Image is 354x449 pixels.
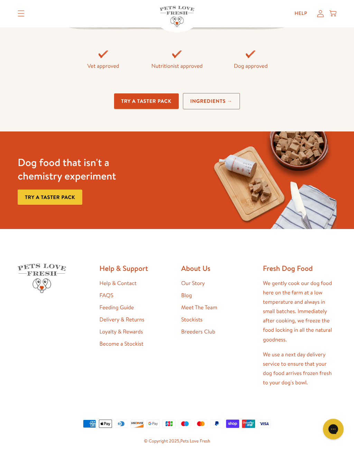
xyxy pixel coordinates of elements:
[100,340,143,348] a: Become a Stockist
[319,416,347,442] iframe: Gorgias live chat messenger
[18,264,66,293] img: Pets Love Fresh
[100,292,113,300] a: FAQS
[207,132,336,230] img: Fussy
[100,328,143,336] a: Loyalty & Rewards
[66,62,140,71] div: Vet approved
[263,279,336,345] p: We gently cook our dog food here on the farm at a low temperature and always in small batches. Im...
[263,350,336,388] p: We use a next day delivery service to ensure that your dog food arrives frozen fresh to your dog'...
[181,264,254,273] h2: About Us
[18,190,82,205] a: Try a taster pack
[214,62,288,71] div: Dog approved
[289,7,313,21] a: Help
[181,304,217,312] a: Meet The Team
[12,5,30,22] summary: Translation missing: en.sections.header.menu
[18,438,336,446] small: © Copyright 2025,
[114,94,179,109] a: Try a taster pack
[160,6,194,27] img: Pets Love Fresh
[181,280,205,287] a: Our Story
[100,280,137,287] a: Help & Contact
[180,438,210,445] a: Pets Love Fresh
[18,156,147,183] h3: Dog food that isn't a chemistry experiment
[181,292,192,300] a: Blog
[181,328,215,336] a: Breeders Club
[100,316,145,324] a: Delivery & Returns
[100,264,173,273] h2: Help & Support
[263,264,336,273] h2: Fresh Dog Food
[100,304,134,312] a: Feeding Guide
[140,62,214,71] div: Nutritionist approved
[181,316,203,324] a: Stockists
[183,93,240,110] a: Ingredients →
